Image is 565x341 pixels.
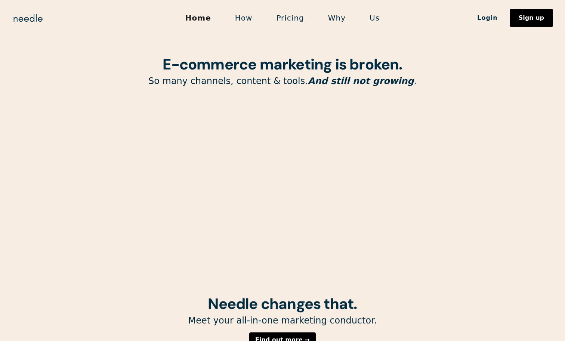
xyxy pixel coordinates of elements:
em: And still not growing [308,76,414,86]
strong: Needle changes that. [208,294,357,313]
a: Pricing [264,10,316,26]
a: Sign up [510,9,553,27]
a: Login [465,12,510,24]
div: Sign up [519,15,544,21]
a: Why [316,10,358,26]
a: Us [358,10,392,26]
p: So many channels, content & tools. . [92,75,473,87]
a: How [223,10,265,26]
a: Home [173,10,223,26]
p: Meet your all-in-one marketing conductor. [92,315,473,326]
strong: E-commerce marketing is broken. [163,55,402,74]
